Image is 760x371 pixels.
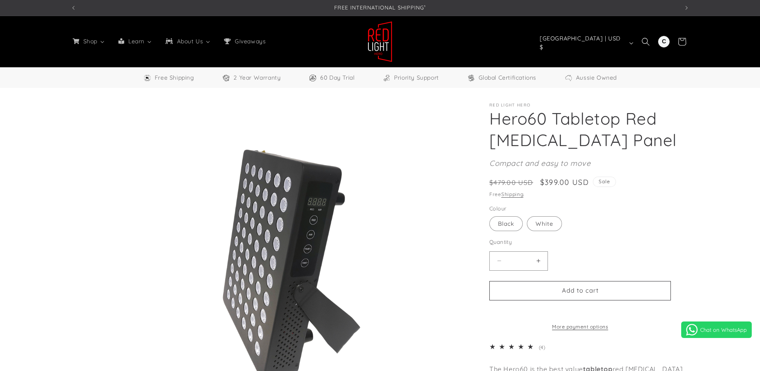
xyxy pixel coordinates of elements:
label: White [527,216,562,231]
legend: Colour [489,205,507,213]
a: Shipping [501,191,524,197]
span: Chat on WhatsApp [700,326,747,333]
button: Add to cart [489,281,671,300]
span: Giveaways [233,38,267,45]
a: About Us [158,33,217,50]
button: [GEOGRAPHIC_DATA] | USD $ [535,35,637,51]
span: $399.00 USD [540,177,589,188]
span: Free Shipping [155,73,194,83]
p: Red Light Hero [489,103,689,108]
span: About Us [175,38,204,45]
img: Support Icon [382,74,391,82]
div: Free . [489,190,689,198]
a: Global Certifications [467,73,537,83]
a: Shop [66,33,111,50]
label: Quantity [489,238,671,246]
img: Red Light Hero [368,21,392,62]
div: 5.0 out of 5.0 stars [489,341,537,353]
a: Free Worldwide Shipping [143,73,194,83]
h1: Hero60 Tabletop Red [MEDICAL_DATA] Panel [489,108,689,151]
a: Giveaways [217,33,271,50]
span: Priority Support [394,73,439,83]
s: $479.00 USD [489,177,533,187]
span: Aussie Owned [576,73,617,83]
img: Trial Icon [309,74,317,82]
label: Black [489,216,523,231]
span: 60 Day Trial [320,73,354,83]
img: Free Shipping Icon [143,74,151,82]
img: Warranty Icon [222,74,230,82]
a: Aussie Owned [564,73,617,83]
span: Global Certifications [479,73,537,83]
a: Chat on WhatsApp [681,321,752,338]
span: Learn [127,38,145,45]
span: (4) [539,344,545,350]
a: 2 Year Warranty [222,73,281,83]
span: FREE INTERNATIONAL SHIPPING¹ [334,4,426,11]
span: [GEOGRAPHIC_DATA] | USD $ [540,34,625,52]
a: Red Light Hero [365,18,396,65]
span: Sale [593,177,616,187]
em: Compact and easy to move [489,158,590,168]
a: Learn [111,33,158,50]
summary: Search [637,33,655,51]
img: Aussie Owned Icon [564,74,573,82]
span: 2 Year Warranty [234,73,281,83]
img: Certifications Icon [467,74,475,82]
a: 60 Day Trial [309,73,354,83]
a: More payment options [489,323,671,331]
a: Priority Support [382,73,439,83]
span: Shop [82,38,98,45]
